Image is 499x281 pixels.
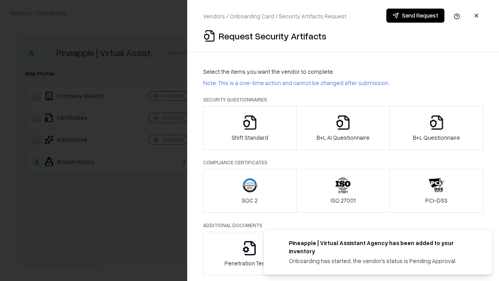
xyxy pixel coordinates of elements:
[232,133,268,142] p: Shift Standard
[203,68,483,76] p: Select the items you want the vendor to complete:
[389,169,483,213] button: PCI-DSS
[331,196,356,205] p: ISO 27001
[425,196,448,205] p: PCI-DSS
[203,169,297,213] button: SOC 2
[289,239,474,255] div: Pineapple | Virtual Assistant Agency has been added to your inventory
[203,106,297,150] button: Shift Standard
[225,259,275,267] p: Penetration Testing
[203,222,483,229] p: Additional Documents
[203,12,347,20] p: Vendors / Onboarding Card / Security Artifacts Request
[317,133,370,142] p: B+L AI Questionnaire
[203,96,483,103] p: Security Questionnaires
[203,232,297,276] button: Penetration Testing
[203,79,483,87] p: Note: This is a one-time action and cannot be changed after submission.
[386,9,444,23] button: Send Request
[242,196,258,205] p: SOC 2
[203,159,483,166] p: Compliance Certificates
[219,30,326,42] p: Request Security Artifacts
[273,239,283,248] img: trypineapple.com
[389,106,483,150] button: B+L Questionnaire
[413,133,460,142] p: B+L Questionnaire
[296,106,390,150] button: B+L AI Questionnaire
[296,169,390,213] button: ISO 27001
[289,257,474,265] div: Onboarding has started, the vendor's status is Pending Approval.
